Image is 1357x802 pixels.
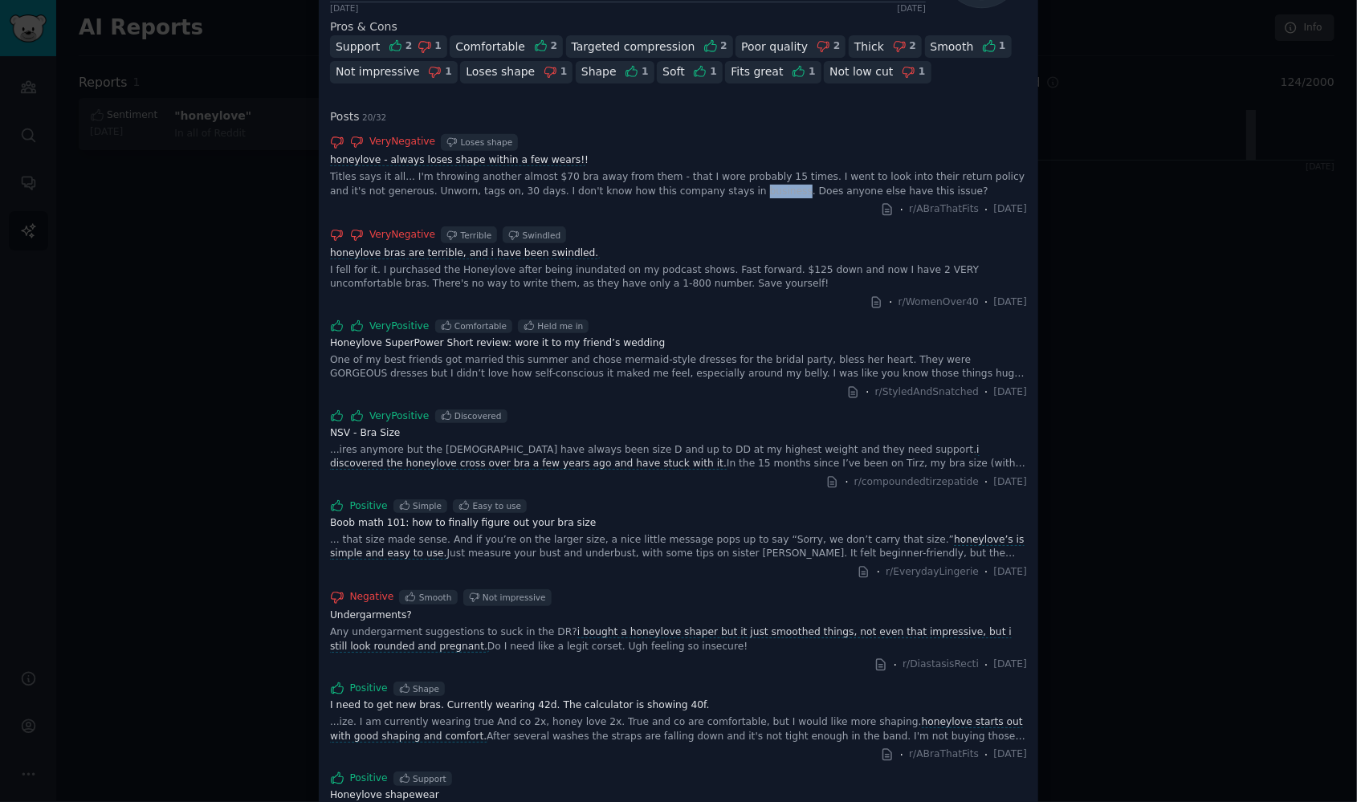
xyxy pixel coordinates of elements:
[369,135,435,149] span: Very Negative
[350,590,394,605] span: Negative
[330,170,1027,198] div: Titles says it all... I'm throwing another almost $70 bra away from them - that I wore probably 1...
[854,475,979,490] span: r/compoundedtirzepatide
[330,336,1027,351] a: Honeylove SuperPower Short review: wore it to my friend’s wedding
[413,500,442,511] div: Simple
[330,426,1027,441] a: NSV - Bra Size
[350,499,388,514] span: Positive
[919,65,926,79] div: 1
[330,153,1027,168] a: honeylove - always loses shape within a few wears!!
[330,263,1027,291] div: I fell for it. I purchased the Honeylove after being inundated on my podcast shows. Fast forward....
[984,474,988,491] span: ·
[809,65,816,79] div: 1
[984,294,988,311] span: ·
[330,698,1027,713] a: I need to get new bras. Currently wearing 42d. The calculator is showing 40f.
[330,108,386,125] span: Posts
[330,609,1027,623] a: Undergarments?
[994,657,1027,672] span: [DATE]
[466,63,535,80] div: Loses shape
[405,39,413,54] div: 2
[910,39,917,54] div: 2
[328,247,600,259] span: honeylove bras are terrible, and i have been swindled.
[984,384,988,401] span: ·
[413,773,446,784] div: Support
[994,295,1027,310] span: [DATE]
[731,63,783,80] div: Fits great
[538,320,584,332] div: Held me in
[461,136,513,148] div: Loses shape
[994,475,1027,490] span: [DATE]
[899,295,979,310] span: r/WomenOver40
[454,410,502,421] div: Discovered
[854,39,884,55] div: Thick
[330,246,1027,261] a: honeylove bras are terrible, and i have been swindled.
[369,409,430,424] span: Very Positive
[845,474,848,491] span: ·
[581,63,617,80] div: Shape
[445,65,452,79] div: 1
[984,747,988,763] span: ·
[336,39,380,55] div: Support
[330,625,1027,653] div: Any undergarment suggestions to suck in the DR? Do I need like a legit corset. Ugh feeling so ins...
[897,2,926,14] div: [DATE]
[330,353,1027,381] div: One of my best friends got married this summer and chose mermaid-style dresses for the bridal par...
[931,39,974,55] div: Smooth
[984,202,988,218] span: ·
[369,320,430,334] span: Very Positive
[994,565,1027,580] span: [DATE]
[455,39,525,55] div: Comfortable
[829,63,893,80] div: Not low cut
[999,39,1006,54] div: 1
[903,657,979,672] span: r/DiastasisRecti
[741,39,808,55] div: Poor quality
[994,202,1027,217] span: [DATE]
[330,2,359,14] div: [DATE]
[350,771,388,786] span: Positive
[434,39,442,54] div: 1
[994,747,1027,762] span: [DATE]
[984,564,988,580] span: ·
[369,228,435,242] span: Very Negative
[330,20,397,33] span: Pros & Cons
[330,626,1012,653] span: i bought a honeylove shaper but it just smoothed things, not even that impressive, but i still lo...
[900,747,903,763] span: ·
[523,230,561,241] div: Swindled
[909,202,979,217] span: r/ABraThatFits
[350,682,388,696] span: Positive
[984,657,988,674] span: ·
[330,715,1027,743] div: ...ize. I am currently wearing true And co 2x, honey love 2x. True and co are comfortable, but I ...
[461,230,492,241] div: Terrible
[900,202,903,218] span: ·
[833,39,841,54] div: 2
[894,657,897,674] span: ·
[551,39,558,54] div: 2
[328,154,586,166] span: honeylove - always loses shape within a few wears!
[572,39,695,55] div: Targeted compression
[336,63,420,80] div: Not impressive
[994,385,1027,400] span: [DATE]
[330,443,1027,471] div: ...ires anymore but the [DEMOGRAPHIC_DATA] have always been size D and up to DD at my highest wei...
[909,747,979,762] span: r/ABraThatFits
[483,592,546,603] div: Not impressive
[866,384,869,401] span: ·
[330,516,1027,531] a: Boob math 101: how to finally figure out your bra size
[362,112,386,122] span: 20 / 32
[710,65,717,79] div: 1
[413,683,439,694] div: Shape
[877,564,880,580] span: ·
[642,65,649,79] div: 1
[454,320,507,332] div: Comfortable
[720,39,727,54] div: 2
[419,592,452,603] div: Smooth
[473,500,522,511] div: Easy to use
[886,565,979,580] span: r/EverydayLingerie
[875,385,979,400] span: r/StyledAndSnatched
[560,65,568,79] div: 1
[330,716,1023,743] span: honeylove starts out with good shaping and comfort.
[662,63,685,80] div: Soft
[889,294,892,311] span: ·
[330,533,1027,561] div: ... that size made sense. And if you’re on the larger size, a nice little message pops up to say ...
